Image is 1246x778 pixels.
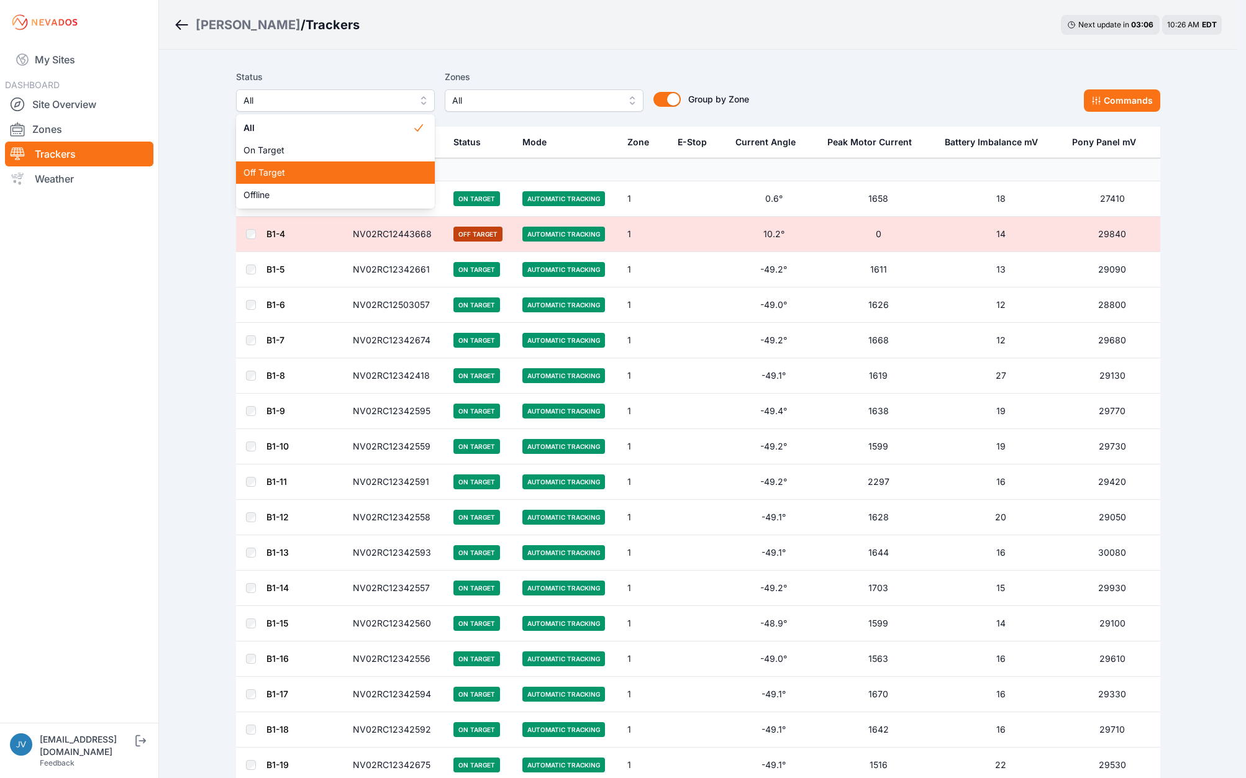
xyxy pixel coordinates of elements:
span: Offline [243,189,412,201]
span: Off Target [243,166,412,179]
span: All [243,122,412,134]
span: On Target [243,144,412,156]
div: All [236,114,435,209]
span: All [243,93,410,108]
button: All [236,89,435,112]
